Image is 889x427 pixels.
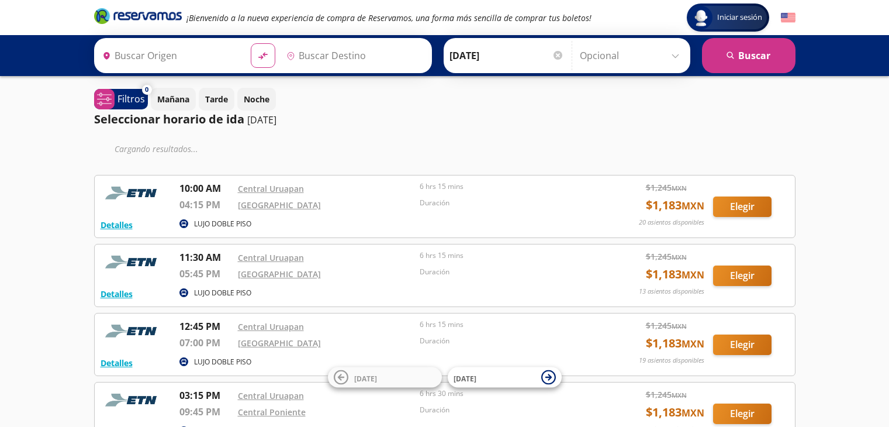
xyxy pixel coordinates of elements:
a: [GEOGRAPHIC_DATA] [238,268,321,280]
input: Buscar Destino [282,41,426,70]
span: $ 1,245 [646,250,687,263]
input: Buscar Origen [98,41,241,70]
span: $ 1,183 [646,404,704,421]
span: [DATE] [454,373,476,383]
p: LUJO DOBLE PISO [194,357,251,367]
button: 0Filtros [94,89,148,109]
p: 03:15 PM [179,388,232,402]
p: Duración [420,198,596,208]
p: 19 asientos disponibles [639,356,704,366]
img: RESERVAMOS [101,250,165,274]
p: LUJO DOBLE PISO [194,288,251,298]
input: Opcional [580,41,684,70]
button: Elegir [713,197,772,217]
a: Central Uruapan [238,321,304,332]
a: [GEOGRAPHIC_DATA] [238,338,321,349]
span: $ 1,183 [646,266,704,283]
p: 11:30 AM [179,250,232,264]
span: $ 1,245 [646,319,687,332]
span: $ 1,245 [646,181,687,194]
button: Elegir [713,335,772,355]
span: [DATE] [354,373,377,383]
button: Noche [237,88,276,111]
small: MXN [682,338,704,350]
p: 6 hrs 15 mins [420,181,596,192]
button: Mañana [151,88,196,111]
p: 6 hrs 15 mins [420,250,596,261]
a: Central Uruapan [238,183,304,194]
em: Cargando resultados ... [115,143,198,154]
small: MXN [682,407,704,419]
small: MXN [672,253,687,261]
p: Noche [244,93,269,105]
p: Mañana [157,93,189,105]
small: MXN [682,199,704,212]
img: RESERVAMOS [101,319,165,343]
p: 12:45 PM [179,319,232,333]
small: MXN [672,391,687,400]
p: 05:45 PM [179,267,232,281]
button: Elegir [713,404,772,424]
p: LUJO DOBLE PISO [194,219,251,229]
p: Seleccionar horario de ida [94,111,244,128]
small: MXN [672,184,687,192]
button: Detalles [101,357,133,369]
a: Central Uruapan [238,252,304,263]
p: [DATE] [247,113,276,127]
p: 10:00 AM [179,181,232,195]
button: [DATE] [328,367,442,388]
span: $ 1,183 [646,197,704,214]
button: [DATE] [448,367,562,388]
p: 04:15 PM [179,198,232,212]
p: Duración [420,405,596,415]
img: RESERVAMOS [101,388,165,412]
p: 07:00 PM [179,336,232,350]
p: 13 asientos disponibles [639,287,704,297]
p: Tarde [205,93,228,105]
button: Detalles [101,288,133,300]
span: $ 1,245 [646,388,687,401]
span: 0 [145,85,148,95]
button: Buscar [702,38,795,73]
small: MXN [682,268,704,281]
span: $ 1,183 [646,335,704,352]
a: Central Uruapan [238,390,304,401]
p: Duración [420,336,596,346]
a: Brand Logo [94,7,182,28]
p: Filtros [117,92,145,106]
input: Elegir Fecha [449,41,564,70]
p: 20 asientos disponibles [639,218,704,228]
button: Detalles [101,219,133,231]
button: English [781,11,795,25]
p: 6 hrs 30 mins [420,388,596,399]
button: Tarde [199,88,234,111]
p: 6 hrs 15 mins [420,319,596,330]
img: RESERVAMOS [101,181,165,205]
a: [GEOGRAPHIC_DATA] [238,199,321,211]
button: Elegir [713,266,772,286]
em: ¡Bienvenido a la nueva experiencia de compra de Reservamos, una forma más sencilla de comprar tus... [186,12,591,23]
i: Brand Logo [94,7,182,25]
p: Duración [420,267,596,277]
span: Iniciar sesión [712,12,767,23]
a: Central Poniente [238,407,306,418]
p: 09:45 PM [179,405,232,419]
small: MXN [672,322,687,330]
